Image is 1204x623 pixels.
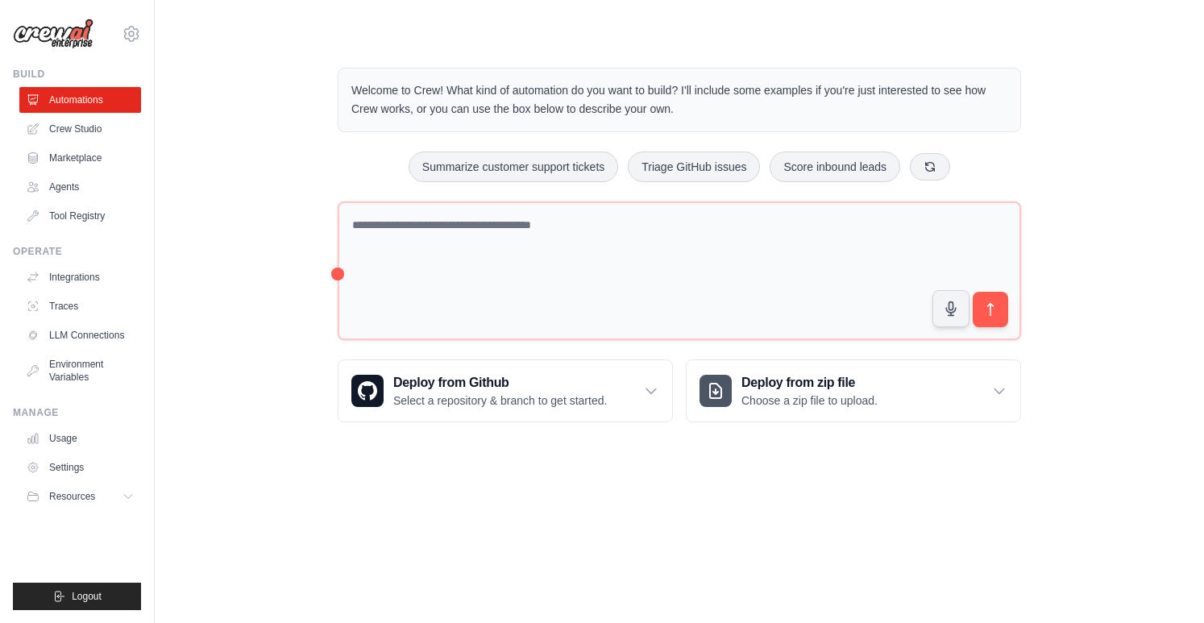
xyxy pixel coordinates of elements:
[741,392,878,409] p: Choose a zip file to upload.
[72,590,102,603] span: Logout
[393,373,607,392] h3: Deploy from Github
[19,87,141,113] a: Automations
[628,152,760,182] button: Triage GitHub issues
[19,426,141,451] a: Usage
[13,245,141,258] div: Operate
[13,19,93,49] img: Logo
[19,203,141,229] a: Tool Registry
[351,81,1007,118] p: Welcome to Crew! What kind of automation do you want to build? I'll include some examples if you'...
[13,406,141,419] div: Manage
[770,152,900,182] button: Score inbound leads
[19,116,141,142] a: Crew Studio
[19,322,141,348] a: LLM Connections
[393,392,607,409] p: Select a repository & branch to get started.
[19,174,141,200] a: Agents
[19,293,141,319] a: Traces
[409,152,618,182] button: Summarize customer support tickets
[19,351,141,390] a: Environment Variables
[19,264,141,290] a: Integrations
[13,583,141,610] button: Logout
[19,145,141,171] a: Marketplace
[49,490,95,503] span: Resources
[19,484,141,509] button: Resources
[741,373,878,392] h3: Deploy from zip file
[19,455,141,480] a: Settings
[13,68,141,81] div: Build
